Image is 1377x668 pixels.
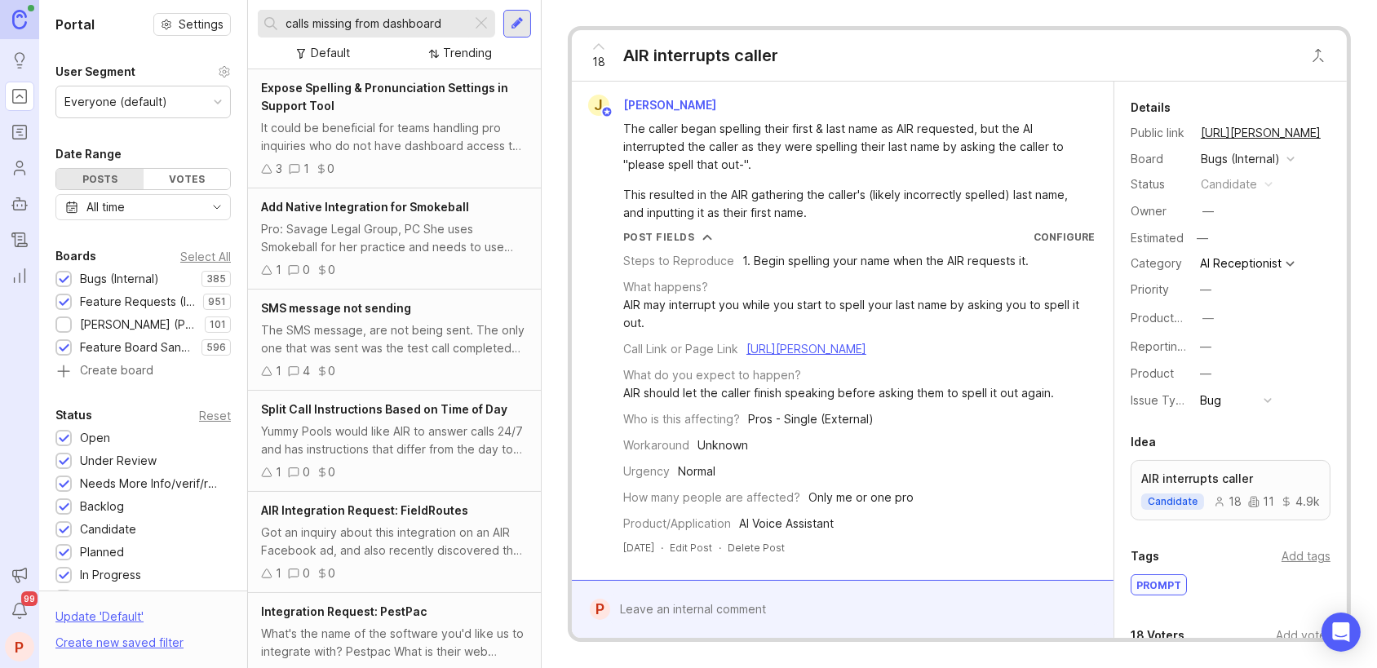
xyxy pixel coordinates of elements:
div: — [1202,309,1214,327]
time: [DATE] [623,542,654,554]
span: 18 [592,53,605,71]
div: Category [1131,254,1188,272]
div: Workaround [623,436,689,454]
div: How many people are affected? [623,489,800,507]
div: 1 [276,261,281,279]
span: [PERSON_NAME] [623,98,716,112]
div: Votes [144,169,231,189]
div: · [661,541,663,555]
div: Public link [1131,124,1188,142]
div: Urgency [623,462,670,480]
div: Edit Post [670,541,712,555]
div: Feature Requests (Internal) [80,293,195,311]
div: 0 [328,362,335,380]
div: 0 [328,564,335,582]
button: ProductboardID [1198,307,1219,329]
a: Create board [55,365,231,379]
div: Posts [56,169,144,189]
div: 4 [303,362,310,380]
button: Close button [1302,39,1335,72]
a: [URL][PERSON_NAME] [1196,122,1326,144]
div: prompt [1131,575,1186,595]
svg: toggle icon [204,201,230,214]
img: Canny Home [12,10,27,29]
label: Product [1131,366,1174,380]
div: User Segment [55,62,135,82]
span: AIR Integration Request: FieldRoutes [261,503,468,517]
div: candidate [1201,175,1257,193]
div: This resulted in the AIR gathering the caller's (likely incorrectly spelled) last name, and input... [623,186,1081,222]
div: Open [80,429,110,447]
span: 99 [21,591,38,606]
div: 11 [1248,496,1274,507]
div: Call Link or Page Link [623,340,738,358]
label: Issue Type [1131,393,1190,407]
span: Expose Spelling & Pronunciation Settings in Support Tool [261,81,508,113]
label: Priority [1131,282,1169,296]
p: 596 [206,341,226,354]
p: 951 [208,295,226,308]
button: P [5,632,34,661]
div: 0 [303,261,310,279]
a: Autopilot [5,189,34,219]
div: Under Review [80,452,157,470]
div: 0 [328,261,335,279]
a: AIR Integration Request: FieldRoutesGot an inquiry about this integration on an AIR Facebook ad, ... [248,492,541,593]
div: All time [86,198,125,216]
a: Expose Spelling & Pronunciation Settings in Support ToolIt could be beneficial for teams handling... [248,69,541,188]
a: Changelog [5,225,34,254]
div: Details [1131,98,1171,117]
div: [PERSON_NAME] (Public) [80,316,197,334]
div: 1 [276,564,281,582]
p: 385 [206,272,226,285]
a: Split Call Instructions Based on Time of DayYummy Pools would like AIR to answer calls 24/7 and h... [248,391,541,492]
button: Post Fields [623,230,713,244]
div: J [588,95,609,116]
div: Owner [1131,202,1188,220]
div: Normal [678,462,715,480]
div: Only me or one pro [808,489,914,507]
span: Settings [179,16,224,33]
div: — [1200,338,1211,356]
div: 0 [328,463,335,481]
div: AI Receptionist [1200,258,1282,269]
div: · [719,541,721,555]
a: Roadmaps [5,117,34,147]
div: Create new saved filter [55,634,184,652]
p: 101 [210,318,226,331]
a: Users [5,153,34,183]
div: 1 [276,362,281,380]
div: Recently Released [80,589,183,607]
div: Status [55,405,92,425]
p: AIR interrupts caller [1141,471,1320,487]
div: 18 Voters [1131,626,1184,645]
a: Configure [1034,231,1095,243]
label: ProductboardID [1131,311,1217,325]
div: The SMS message, are not being sent. The only one that was sent was the test call completed by ou... [261,321,528,357]
div: Reset [199,411,231,420]
div: Unknown [697,436,748,454]
span: SMS message not sending [261,301,411,315]
div: 4.9k [1281,496,1320,507]
div: 0 [327,160,334,178]
div: In Progress [80,566,141,584]
div: AIR may interrupt you while you start to spell your last name by asking you to spell it out. [623,296,1095,332]
div: Steps to Reproduce [623,252,734,270]
label: Reporting Team [1131,339,1218,353]
div: Open Intercom Messenger [1322,613,1361,652]
span: Add Native Integration for Smokeball [261,200,469,214]
a: SMS message not sendingThe SMS message, are not being sent. The only one that was sent was the te... [248,290,541,391]
div: AIR should let the caller finish speaking before asking them to spell it out again. [623,384,1054,402]
div: Bug [1200,392,1221,409]
div: Bugs (Internal) [1201,150,1280,168]
div: Boards [55,246,96,266]
div: — [1200,281,1211,299]
p: candidate [1148,495,1198,508]
div: What's the name of the software you'd like us to integrate with? Pestpac What is their web addres... [261,625,528,661]
a: Ideas [5,46,34,75]
div: 1 [303,160,309,178]
div: Everyone (default) [64,93,167,111]
div: 1 [276,463,281,481]
div: Product/Application [623,515,731,533]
